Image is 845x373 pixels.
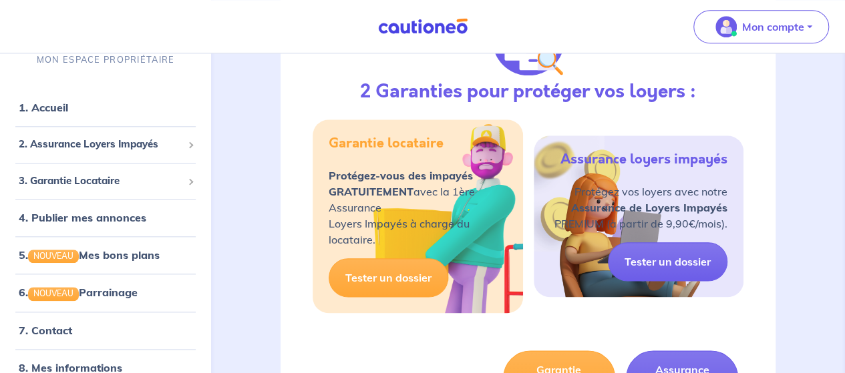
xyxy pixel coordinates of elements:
a: 1. Accueil [19,101,68,114]
p: Protégez vos loyers avec notre PREMIUM (à partir de 9,90€/mois). [554,183,727,232]
h5: Garantie locataire [329,135,444,151]
div: 1. Accueil [5,94,206,121]
h5: Assurance loyers impayés [560,151,727,167]
a: 7. Contact [19,323,72,336]
p: avec la 1ère Assurance Loyers Impayés à charge du locataire. [329,167,506,248]
a: 4. Publier mes annonces [19,211,146,224]
h3: 2 Garanties pour protéger vos loyers : [360,81,696,103]
div: 4. Publier mes annonces [5,204,206,231]
div: 7. Contact [5,316,206,343]
div: 5.NOUVEAUMes bons plans [5,242,206,268]
a: Tester un dossier [329,258,448,297]
div: 3. Garantie Locataire [5,168,206,194]
button: illu_account_valid_menu.svgMon compte [693,10,829,43]
img: Cautioneo [373,18,473,35]
span: 2. Assurance Loyers Impayés [19,137,182,152]
div: 6.NOUVEAUParrainage [5,279,206,306]
strong: Protégez-vous des impayés GRATUITEMENT [329,169,473,198]
p: MON ESPACE PROPRIÉTAIRE [37,53,174,66]
img: illu_account_valid_menu.svg [715,16,737,37]
a: Tester un dossier [608,242,727,281]
span: 3. Garantie Locataire [19,173,182,189]
p: Mon compte [742,19,804,35]
strong: Assurance de Loyers Impayés [571,201,727,214]
div: 2. Assurance Loyers Impayés [5,131,206,157]
a: 5.NOUVEAUMes bons plans [19,248,160,262]
a: 6.NOUVEAUParrainage [19,286,138,299]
